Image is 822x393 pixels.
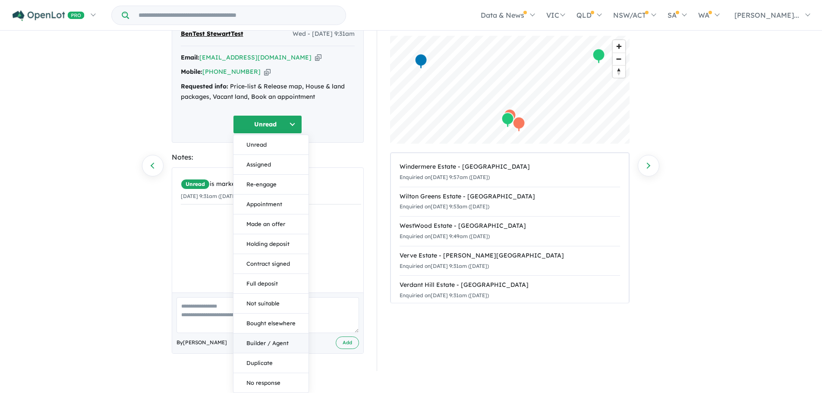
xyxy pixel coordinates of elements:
[233,155,309,175] button: Assigned
[400,216,620,246] a: WestWood Estate - [GEOGRAPHIC_DATA]Enquiried on[DATE] 9:49am ([DATE])
[400,157,620,187] a: Windermere Estate - [GEOGRAPHIC_DATA]Enquiried on[DATE] 9:57am ([DATE])
[176,338,227,347] span: By [PERSON_NAME]
[233,234,309,254] button: Holding deposit
[400,174,490,180] small: Enquiried on [DATE] 9:57am ([DATE])
[181,68,202,75] strong: Mobile:
[501,112,514,128] div: Map marker
[181,179,210,189] span: Unread
[414,53,427,69] div: Map marker
[181,53,199,61] strong: Email:
[613,53,625,65] button: Zoom out
[233,135,309,393] div: Unread
[400,162,620,172] div: Windermere Estate - [GEOGRAPHIC_DATA]
[400,233,490,239] small: Enquiried on [DATE] 9:49am ([DATE])
[336,336,359,349] button: Add
[131,6,344,25] input: Try estate name, suburb, builder or developer
[202,68,261,75] a: [PHONE_NUMBER]
[400,246,620,276] a: Verve Estate - [PERSON_NAME][GEOGRAPHIC_DATA]Enquiried on[DATE] 9:31am ([DATE])
[181,29,243,39] span: BenTest StewartTest
[233,175,309,195] button: Re-engage
[233,333,309,353] button: Builder / Agent
[613,65,625,78] button: Reset bearing to north
[400,221,620,231] div: WestWood Estate - [GEOGRAPHIC_DATA]
[315,53,321,62] button: Copy
[264,67,271,76] button: Copy
[400,263,489,269] small: Enquiried on [DATE] 9:31am ([DATE])
[400,292,489,299] small: Enquiried on [DATE] 9:31am ([DATE])
[512,116,525,132] div: Map marker
[181,82,228,90] strong: Requested info:
[400,203,489,210] small: Enquiried on [DATE] 9:53am ([DATE])
[293,29,355,39] span: Wed - [DATE] 9:31am
[233,294,309,314] button: Not suitable
[233,373,309,393] button: No response
[400,192,620,202] div: Wilton Greens Estate - [GEOGRAPHIC_DATA]
[400,187,620,217] a: Wilton Greens Estate - [GEOGRAPHIC_DATA]Enquiried on[DATE] 9:53am ([DATE])
[613,40,625,53] button: Zoom in
[233,353,309,373] button: Duplicate
[233,195,309,214] button: Appointment
[233,135,309,155] button: Unread
[502,111,515,127] div: Map marker
[233,254,309,274] button: Contract signed
[199,53,312,61] a: [EMAIL_ADDRESS][DOMAIN_NAME]
[734,11,799,19] span: [PERSON_NAME]...
[233,214,309,234] button: Made an offer
[172,151,364,163] div: Notes:
[181,193,239,199] small: [DATE] 9:31am ([DATE])
[233,314,309,333] button: Bought elsewhere
[400,280,620,290] div: Verdant Hill Estate - [GEOGRAPHIC_DATA]
[181,179,361,189] div: is marked.
[400,275,620,305] a: Verdant Hill Estate - [GEOGRAPHIC_DATA]Enquiried on[DATE] 9:31am ([DATE])
[613,66,625,78] span: Reset bearing to north
[400,251,620,261] div: Verve Estate - [PERSON_NAME][GEOGRAPHIC_DATA]
[390,36,630,144] canvas: Map
[181,82,355,102] div: Price-list & Release map, House & land packages, Vacant land, Book an appointment
[13,10,85,21] img: Openlot PRO Logo White
[503,109,516,125] div: Map marker
[233,115,302,134] button: Unread
[233,274,309,294] button: Full deposit
[592,48,605,64] div: Map marker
